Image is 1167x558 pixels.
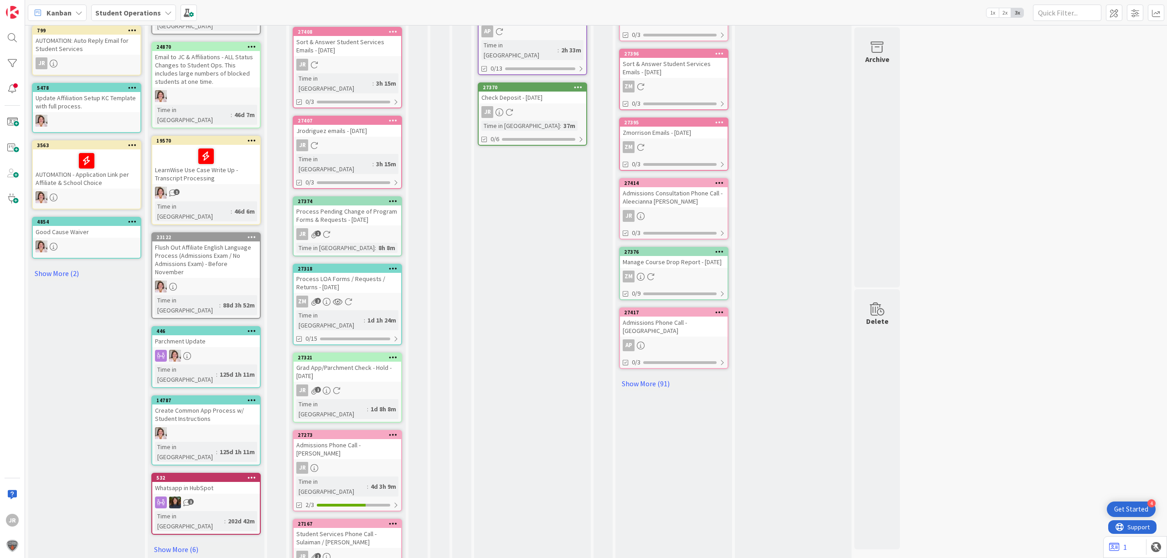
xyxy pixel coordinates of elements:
[294,439,401,459] div: Admissions Phone Call - [PERSON_NAME]
[156,328,260,334] div: 446
[294,353,401,362] div: 27321
[620,127,728,138] div: Zmorrison Emails - [DATE]
[32,266,141,281] a: Show More (2)
[152,350,260,362] div: EW
[294,36,401,56] div: Sort & Answer Student Services Emails - [DATE]
[151,136,261,225] a: 19570LearnWise Use Case Write Up - Transcript ProcessingEWTime in [GEOGRAPHIC_DATA]:46d 6m
[620,118,728,127] div: 27395
[152,327,260,335] div: 446
[152,241,260,278] div: Flush Out Affiliate English Language Process (Admissions Exam / No Admissions Exam) - Before Nove...
[152,187,260,199] div: EW
[169,350,181,362] img: EW
[1147,499,1156,507] div: 4
[372,78,374,88] span: :
[296,154,372,174] div: Time in [GEOGRAPHIC_DATA]
[37,27,140,34] div: 799
[623,210,635,222] div: JR
[623,339,635,351] div: AP
[481,40,558,60] div: Time in [GEOGRAPHIC_DATA]
[46,7,72,18] span: Kanban
[156,475,260,481] div: 532
[155,201,231,221] div: Time in [GEOGRAPHIC_DATA]
[296,310,364,330] div: Time in [GEOGRAPHIC_DATA]
[294,462,401,474] div: JR
[33,218,140,226] div: 4854
[620,256,728,268] div: Manage Course Drop Report - [DATE]
[479,106,586,118] div: JR
[174,189,180,195] span: 1
[298,354,401,361] div: 27321
[479,26,586,37] div: AP
[294,117,401,125] div: 27407
[294,431,401,459] div: 27273Admissions Phone Call - [PERSON_NAME]
[623,141,635,153] div: ZM
[620,50,728,78] div: 27396Sort & Answer Student Services Emails - [DATE]
[152,43,260,87] div: 24870Email to JC & Affiliations - ALL Status Changes to Student Ops. This includes large numbers ...
[632,30,640,40] span: 0/3
[620,50,728,58] div: 27396
[481,106,493,118] div: JR
[315,298,321,304] span: 2
[294,384,401,396] div: JR
[865,54,889,65] div: Archive
[152,482,260,494] div: Whatsapp in HubSpot
[155,364,216,384] div: Time in [GEOGRAPHIC_DATA]
[1114,505,1148,514] div: Get Started
[620,210,728,222] div: JR
[294,296,401,307] div: ZM
[364,315,365,325] span: :
[624,119,728,126] div: 27395
[620,271,728,282] div: ZM
[33,26,140,35] div: 799
[986,8,999,17] span: 1x
[624,51,728,57] div: 27396
[561,121,578,131] div: 37m
[155,281,167,292] img: EW
[36,241,47,252] img: EW
[619,376,728,391] a: Show More (91)
[293,264,402,345] a: 27318Process LOA Forms / Requests / Returns - [DATE]ZMTime in [GEOGRAPHIC_DATA]:1d 1h 24m0/15
[33,84,140,92] div: 5478
[155,511,224,531] div: Time in [GEOGRAPHIC_DATA]
[33,141,140,189] div: 3563AUTOMATION - Application Link per Affiliate & School Choice
[293,116,402,189] a: 27407Jrodriguez emails - [DATE]JRTime in [GEOGRAPHIC_DATA]:3h 15m0/3
[293,353,402,423] a: 27321Grad App/Parchment Check - Hold - [DATE]JRTime in [GEOGRAPHIC_DATA]:1d 8h 8m
[294,28,401,56] div: 27408Sort & Answer Student Services Emails - [DATE]
[33,226,140,238] div: Good Cause Waiver
[558,45,559,55] span: :
[6,6,19,19] img: Visit kanbanzone.com
[151,473,261,535] a: 532Whatsapp in HubSpotHSTime in [GEOGRAPHIC_DATA]:202d 42m
[156,138,260,144] div: 19570
[188,499,194,505] span: 1
[560,121,561,131] span: :
[224,516,226,526] span: :
[305,334,317,343] span: 0/15
[294,431,401,439] div: 27273
[152,396,260,425] div: 14787Create Common App Process w/ Student Instructions
[6,539,19,552] img: avatar
[33,84,140,112] div: 5478Update Affiliation Setup KC Template with full process.
[33,191,140,203] div: EW
[367,404,368,414] span: :
[619,247,728,300] a: 27376Manage Course Drop Report - [DATE]ZM0/9
[620,141,728,153] div: ZM
[999,8,1011,17] span: 2x
[296,462,308,474] div: JR
[375,243,376,253] span: :
[296,73,372,93] div: Time in [GEOGRAPHIC_DATA]
[620,248,728,268] div: 27376Manage Course Drop Report - [DATE]
[293,196,402,256] a: 27374Process Pending Change of Program Forms & Requests - [DATE]JRTime in [GEOGRAPHIC_DATA]:8h 8m
[33,57,140,69] div: JR
[37,219,140,225] div: 4854
[620,317,728,337] div: Admissions Phone Call - [GEOGRAPHIC_DATA]
[632,99,640,108] span: 0/3
[632,228,640,238] span: 0/3
[152,497,260,508] div: HS
[367,481,368,491] span: :
[293,430,402,512] a: 27273Admissions Phone Call - [PERSON_NAME]JRTime in [GEOGRAPHIC_DATA]:4d 3h 9m2/3
[155,90,167,102] img: EW
[315,230,321,236] span: 1
[483,84,586,91] div: 27370
[374,159,398,169] div: 3h 15m
[221,300,257,310] div: 88d 3h 52m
